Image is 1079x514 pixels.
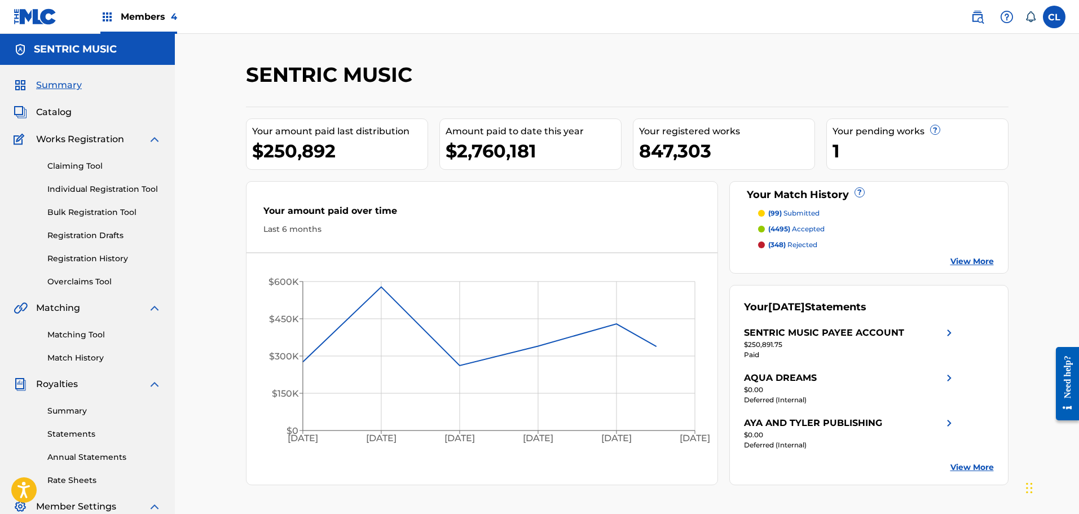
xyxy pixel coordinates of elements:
p: rejected [768,240,817,250]
a: Individual Registration Tool [47,183,161,195]
img: Accounts [14,43,27,56]
img: Matching [14,301,28,315]
div: 1 [833,138,1008,164]
a: AYA AND TYLER PUBLISHINGright chevron icon$0.00Deferred (Internal) [744,416,956,450]
a: (4495) accepted [758,224,994,234]
div: AYA AND TYLER PUBLISHING [744,416,882,430]
div: Amount paid to date this year [446,125,621,138]
span: Members [121,10,177,23]
a: Overclaims Tool [47,276,161,288]
img: Royalties [14,377,27,391]
img: right chevron icon [943,326,956,340]
div: $0.00 [744,385,956,395]
div: Last 6 months [263,223,701,235]
tspan: [DATE] [444,433,475,444]
span: 4 [171,11,177,22]
span: Summary [36,78,82,92]
div: Notifications [1025,11,1036,23]
a: Registration Drafts [47,230,161,241]
span: ? [931,125,940,134]
tspan: $150K [271,388,298,399]
div: 847,303 [639,138,814,164]
div: SENTRIC MUSIC PAYEE ACCOUNT [744,326,904,340]
a: Rate Sheets [47,475,161,486]
tspan: [DATE] [287,433,318,444]
img: Works Registration [14,133,28,146]
h2: SENTRIC MUSIC [246,62,418,87]
a: AQUA DREAMSright chevron icon$0.00Deferred (Internal) [744,371,956,405]
iframe: Chat Widget [1023,460,1079,514]
div: User Menu [1043,6,1065,28]
tspan: [DATE] [523,433,553,444]
img: Summary [14,78,27,92]
span: ? [855,188,864,197]
a: Annual Statements [47,451,161,463]
tspan: [DATE] [680,433,710,444]
span: (99) [768,209,782,217]
a: Public Search [966,6,989,28]
img: expand [148,500,161,513]
tspan: $600K [268,276,298,287]
a: Registration History [47,253,161,265]
div: Your amount paid last distribution [252,125,428,138]
div: Help [996,6,1018,28]
div: Deferred (Internal) [744,440,956,450]
tspan: $450K [268,314,298,324]
div: $0.00 [744,430,956,440]
a: (348) rejected [758,240,994,250]
a: Match History [47,352,161,364]
img: right chevron icon [943,371,956,385]
img: help [1000,10,1014,24]
div: $250,891.75 [744,340,956,350]
img: MLC Logo [14,8,57,25]
a: View More [950,256,994,267]
a: SummarySummary [14,78,82,92]
tspan: [DATE] [601,433,632,444]
img: search [971,10,984,24]
img: expand [148,301,161,315]
div: Your Statements [744,300,866,315]
div: Deferred (Internal) [744,395,956,405]
tspan: [DATE] [366,433,397,444]
span: (348) [768,240,786,249]
div: Your Match History [744,187,994,203]
tspan: $300K [268,351,298,362]
img: right chevron icon [943,416,956,430]
h5: SENTRIC MUSIC [34,43,117,56]
div: Drag [1026,471,1033,505]
a: (99) submitted [758,208,994,218]
span: (4495) [768,225,790,233]
div: $250,892 [252,138,428,164]
span: Catalog [36,106,72,119]
a: Bulk Registration Tool [47,207,161,218]
img: Top Rightsholders [100,10,114,24]
iframe: Resource Center [1047,338,1079,429]
a: View More [950,462,994,473]
a: Summary [47,405,161,417]
img: Member Settings [14,500,27,513]
a: Matching Tool [47,329,161,341]
div: Your pending works [833,125,1008,138]
p: accepted [768,224,825,234]
div: Your amount paid over time [263,204,701,223]
span: Royalties [36,377,78,391]
img: Catalog [14,106,27,119]
span: Works Registration [36,133,124,146]
img: expand [148,133,161,146]
div: $2,760,181 [446,138,621,164]
img: expand [148,377,161,391]
span: Matching [36,301,80,315]
span: Member Settings [36,500,116,513]
a: Claiming Tool [47,160,161,172]
div: AQUA DREAMS [744,371,817,385]
span: [DATE] [768,301,805,313]
div: Your registered works [639,125,814,138]
tspan: $0 [286,425,298,436]
p: submitted [768,208,820,218]
a: CatalogCatalog [14,106,72,119]
a: Statements [47,428,161,440]
div: Paid [744,350,956,360]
